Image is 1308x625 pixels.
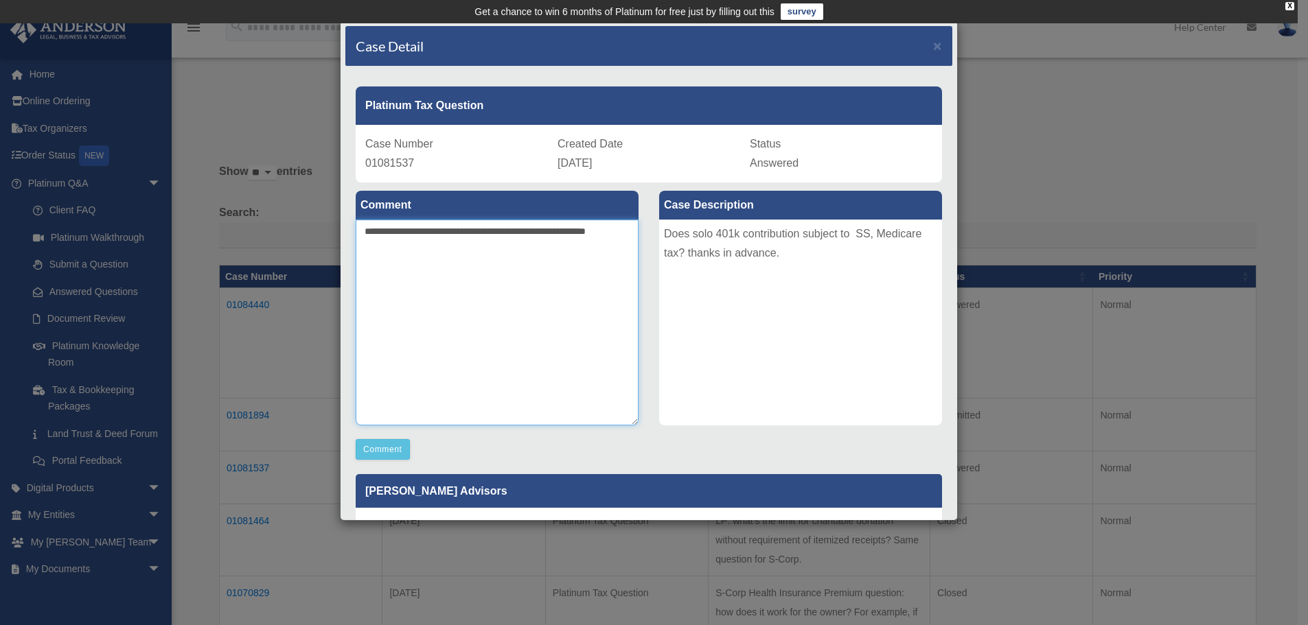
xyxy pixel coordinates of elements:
h4: Case Detail [356,36,424,56]
span: 01081537 [365,157,414,169]
label: Comment [356,191,639,220]
div: Does solo 401k contribution subject to SS, Medicare tax? thanks in advance. [659,220,942,425]
span: Case Number [365,138,433,150]
span: Status [750,138,781,150]
span: × [933,38,942,54]
button: Close [933,38,942,53]
p: [PERSON_NAME] Advisors [356,474,942,508]
a: survey [781,3,823,20]
label: Case Description [659,191,942,220]
div: close [1285,2,1294,10]
span: [DATE] [558,157,592,169]
div: Get a chance to win 6 months of Platinum for free just by filling out this [474,3,775,20]
span: Answered [750,157,799,169]
button: Comment [356,439,410,460]
div: Platinum Tax Question [356,86,942,125]
span: Created Date [558,138,623,150]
